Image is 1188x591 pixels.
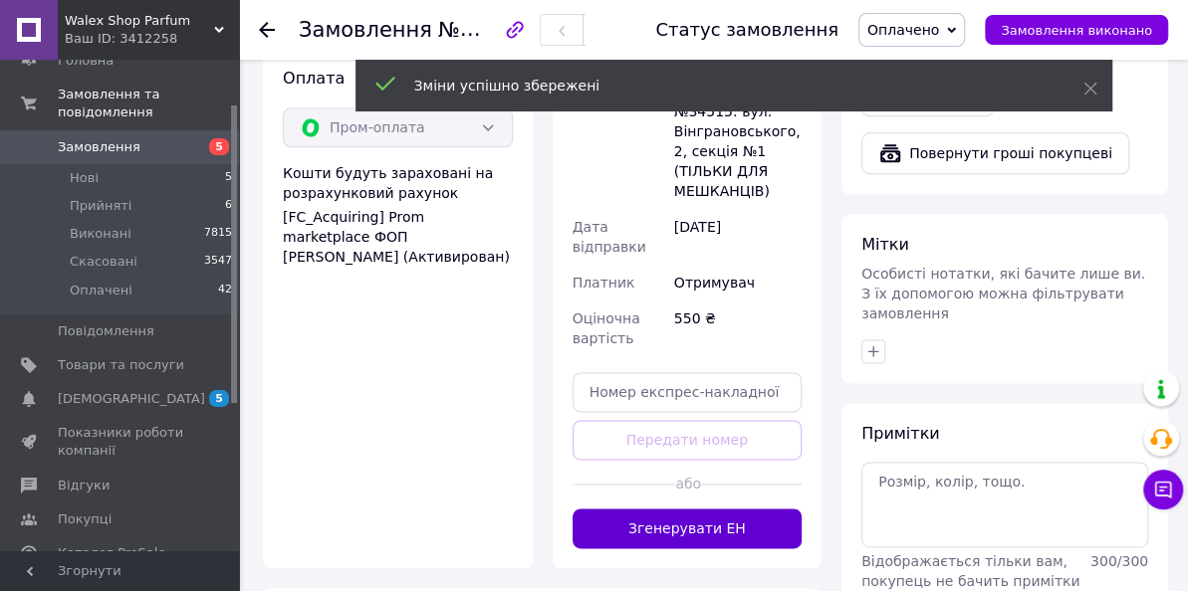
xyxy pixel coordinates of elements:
div: Ваш ID: 3412258 [65,30,239,48]
span: Оплата [283,69,345,88]
span: Повідомлення [58,322,154,340]
div: Статус замовлення [655,20,838,40]
span: Оціночна вартість [573,310,640,346]
span: Каталог ProSale [58,544,165,562]
div: Кошти будуть зараховані на розрахунковий рахунок [283,163,513,267]
span: №366361522 [438,17,580,42]
span: 6 [225,197,232,215]
input: Номер експрес-накладної [573,372,803,412]
button: Згенерувати ЕН [573,508,803,548]
span: [DEMOGRAPHIC_DATA] [58,390,205,408]
span: Мітки [861,235,909,254]
span: Оплачено [867,22,939,38]
span: Примітки [861,424,939,443]
div: Повернутися назад [259,20,275,40]
span: Замовлення виконано [1001,23,1152,38]
span: Замовлення [58,138,140,156]
span: Покупці [58,510,112,528]
span: або [675,474,698,493]
span: Дата відправки [573,219,646,255]
div: [DATE] [670,209,806,265]
span: Відгуки [58,477,110,494]
span: Особисті нотатки, які бачите лише ви. З їх допомогою можна фільтрувати замовлення [861,266,1145,321]
span: Відображається тільки вам, покупець не бачить примітки [861,553,1079,589]
div: [FC_Acquiring] Prom marketplace ФОП [PERSON_NAME] (Активирован) [283,207,513,267]
span: 42 [218,282,232,299]
div: Зміни успішно збережені [414,76,1034,96]
span: Скасовані [70,253,137,271]
span: Головна [58,52,114,70]
div: Отримувач [670,265,806,300]
span: Товари та послуги [58,356,184,374]
span: 5 [209,138,229,155]
span: Walex Shop Parfum [65,12,214,30]
span: Прийняті [70,197,131,215]
span: Показники роботи компанії [58,424,184,460]
span: Оплачені [70,282,132,299]
span: Виконані [70,225,131,243]
button: Повернути гроші покупцеві [861,132,1129,174]
button: Замовлення виконано [985,15,1168,45]
span: 7815 [204,225,232,243]
span: 5 [225,169,232,187]
span: Платник [573,275,635,291]
span: 5 [209,390,229,407]
div: 550 ₴ [670,300,806,356]
span: 300 / 300 [1090,553,1148,569]
button: Чат з покупцем [1143,470,1183,509]
span: Замовлення та повідомлення [58,86,239,121]
span: Нові [70,169,99,187]
span: Замовлення [299,18,432,42]
span: 3547 [204,253,232,271]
